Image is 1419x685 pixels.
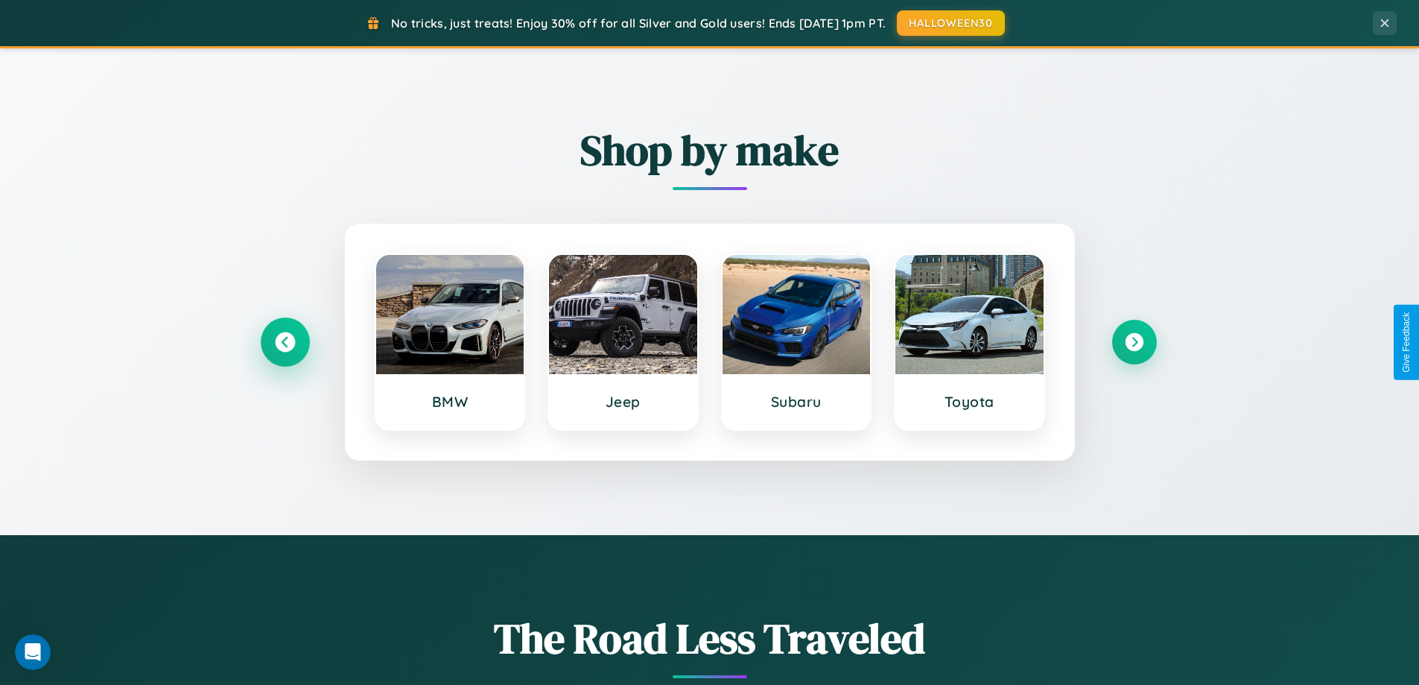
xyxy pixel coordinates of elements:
[15,634,51,670] iframe: Intercom live chat
[737,393,856,411] h3: Subaru
[564,393,682,411] h3: Jeep
[910,393,1029,411] h3: Toyota
[1401,312,1412,373] div: Give Feedback
[263,121,1157,179] h2: Shop by make
[391,16,886,31] span: No tricks, just treats! Enjoy 30% off for all Silver and Gold users! Ends [DATE] 1pm PT.
[897,10,1005,36] button: HALLOWEEN30
[263,610,1157,667] h1: The Road Less Traveled
[391,393,509,411] h3: BMW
